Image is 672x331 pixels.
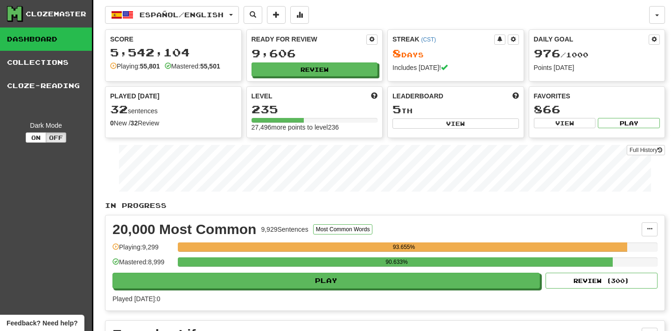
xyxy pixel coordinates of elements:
[112,222,256,236] div: 20,000 Most Common
[252,103,378,115] div: 235
[267,6,286,24] button: Add sentence to collection
[534,118,596,128] button: View
[110,103,128,116] span: 32
[110,118,237,128] div: New / Review
[392,91,443,101] span: Leaderboard
[110,91,160,101] span: Played [DATE]
[112,242,173,258] div: Playing: 9,299
[534,91,660,101] div: Favorites
[252,91,273,101] span: Level
[627,145,665,155] a: Full History
[392,47,401,60] span: 8
[165,62,220,71] div: Mastered:
[7,318,77,328] span: Open feedback widget
[140,11,224,19] span: Español / English
[252,62,378,76] button: Review
[7,121,85,130] div: Dark Mode
[392,34,494,44] div: Streak
[110,103,237,116] div: sentences
[244,6,262,24] button: Search sentences
[392,118,519,129] button: View
[261,225,308,234] div: 9,929 Sentences
[181,257,612,267] div: 90.633%
[110,62,160,71] div: Playing:
[512,91,519,101] span: This week in points, UTC
[105,201,665,210] p: In Progress
[534,34,649,45] div: Daily Goal
[421,36,436,43] a: (CST)
[546,273,658,289] button: Review (300)
[252,48,378,59] div: 9,606
[392,103,401,116] span: 5
[252,123,378,132] div: 27,496 more points to level 236
[112,295,160,303] span: Played [DATE]: 0
[534,47,560,60] span: 976
[392,48,519,60] div: Day s
[112,273,540,289] button: Play
[131,119,138,127] strong: 32
[371,91,378,101] span: Score more points to level up
[110,119,114,127] strong: 0
[181,242,627,252] div: 93.655%
[598,118,660,128] button: Play
[105,6,239,24] button: Español/English
[313,224,373,234] button: Most Common Words
[392,63,519,72] div: Includes [DATE]!
[252,34,367,44] div: Ready for Review
[290,6,309,24] button: More stats
[110,34,237,44] div: Score
[140,62,160,70] strong: 55,801
[26,132,46,143] button: On
[112,257,173,273] div: Mastered: 8,999
[46,132,66,143] button: Off
[110,47,237,58] div: 5,542,104
[200,62,220,70] strong: 55,501
[534,103,660,115] div: 866
[534,51,588,59] span: / 1000
[392,103,519,116] div: th
[26,9,86,19] div: Clozemaster
[534,63,660,72] div: Points [DATE]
